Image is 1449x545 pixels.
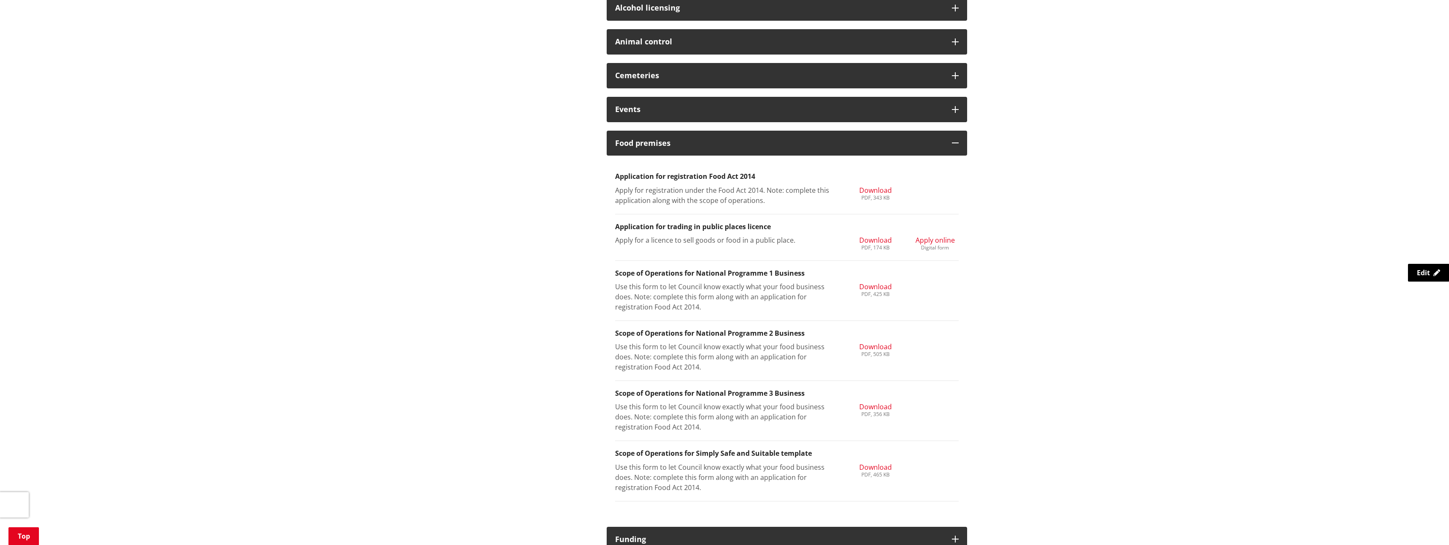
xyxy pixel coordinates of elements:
h3: Cemeteries [615,71,943,80]
div: PDF, 505 KB [859,352,892,357]
div: Digital form [916,245,955,250]
span: Download [859,463,892,472]
a: Apply online Digital form [916,235,955,250]
p: Apply for a licence to sell goods or food in a public place. [615,235,840,245]
h3: Funding [615,535,943,544]
div: PDF, 356 KB [859,412,892,417]
h3: Animal control [615,38,943,46]
span: Edit [1417,268,1430,277]
p: Use this form to let Council know exactly what your food business does. Note: complete this form ... [615,462,840,493]
h3: Application for trading in public places licence [615,223,959,231]
h3: Application for registration Food Act 2014 [615,173,959,181]
a: Download PDF, 465 KB [859,462,892,477]
span: Download [859,282,892,291]
span: Download [859,342,892,351]
div: PDF, 343 KB [859,195,892,200]
a: Download PDF, 356 KB [859,402,892,417]
span: Download [859,236,892,245]
a: Download PDF, 505 KB [859,342,892,357]
h3: Scope of Operations for National Programme 1 Business [615,269,959,277]
h3: Food premises [615,139,943,148]
a: Download PDF, 174 KB [859,235,892,250]
a: Edit [1408,264,1449,282]
p: Use this form to let Council know exactly what your food business does. Note: complete this form ... [615,282,840,312]
span: Download [859,186,892,195]
a: Download PDF, 343 KB [859,185,892,200]
p: Use this form to let Council know exactly what your food business does. Note: complete this form ... [615,402,840,432]
span: Apply online [916,236,955,245]
iframe: Messenger Launcher [1410,509,1441,540]
h3: Events [615,105,943,114]
h3: Scope of Operations for Simply Safe and Suitable template [615,449,959,457]
h3: Scope of Operations for National Programme 2 Business [615,329,959,337]
p: Apply for registration under the Food Act 2014. Note: complete this application along with the sc... [615,185,840,205]
div: PDF, 174 KB [859,245,892,250]
a: Download PDF, 425 KB [859,282,892,297]
span: Download [859,402,892,411]
h3: Alcohol licensing [615,4,943,12]
p: Use this form to let Council know exactly what your food business does. Note: complete this form ... [615,342,840,372]
div: PDF, 465 KB [859,472,892,477]
div: PDF, 425 KB [859,292,892,297]
h3: Scope of Operations for National Programme 3 Business [615,389,959,397]
a: Top [8,527,39,545]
